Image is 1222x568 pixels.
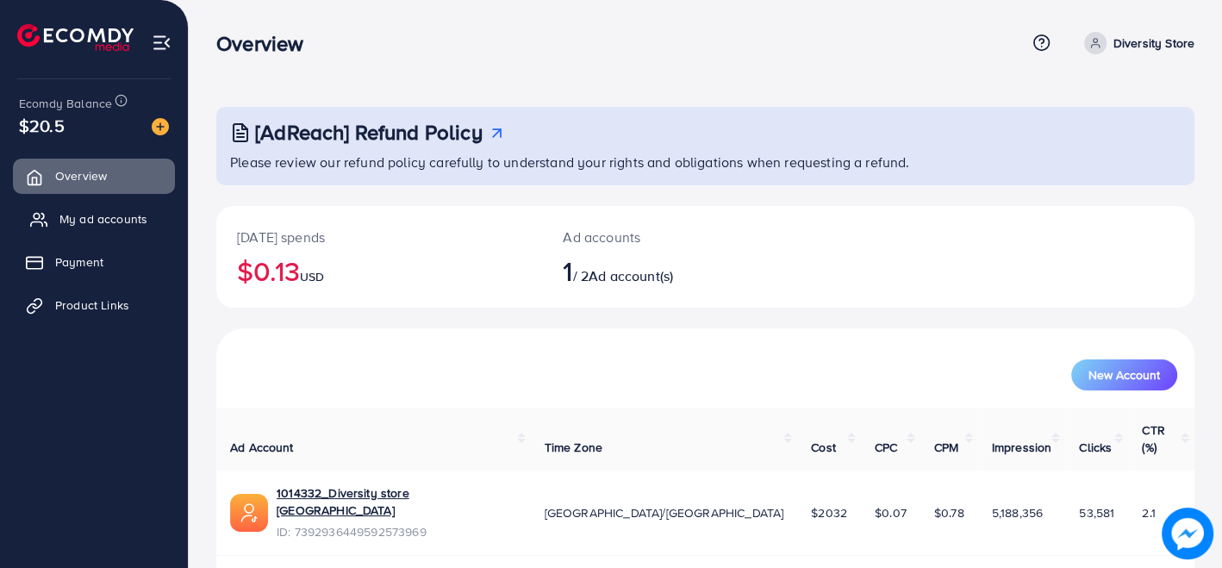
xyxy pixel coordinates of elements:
[589,266,673,285] span: Ad account(s)
[152,118,169,135] img: image
[19,95,112,112] span: Ecomdy Balance
[216,31,317,56] h3: Overview
[1142,421,1164,456] span: CTR (%)
[934,504,964,521] span: $0.78
[1077,32,1194,54] a: Diversity Store
[1088,369,1160,381] span: New Account
[563,227,766,247] p: Ad accounts
[277,523,517,540] span: ID: 7392936449592573969
[300,268,324,285] span: USD
[992,439,1052,456] span: Impression
[230,152,1184,172] p: Please review our refund policy carefully to understand your rights and obligations when requesti...
[1079,439,1112,456] span: Clicks
[875,439,897,456] span: CPC
[1113,33,1194,53] p: Diversity Store
[59,210,147,228] span: My ad accounts
[1071,359,1177,390] button: New Account
[230,439,294,456] span: Ad Account
[17,24,134,51] img: logo
[13,202,175,236] a: My ad accounts
[811,504,847,521] span: $2032
[13,245,175,279] a: Payment
[277,484,517,520] a: 1014332_Diversity store [GEOGRAPHIC_DATA]
[1079,504,1114,521] span: 53,581
[55,167,107,184] span: Overview
[563,251,572,290] span: 1
[1142,504,1155,521] span: 2.1
[152,33,171,53] img: menu
[1162,508,1213,559] img: image
[545,504,784,521] span: [GEOGRAPHIC_DATA]/[GEOGRAPHIC_DATA]
[811,439,836,456] span: Cost
[934,439,958,456] span: CPM
[545,439,602,456] span: Time Zone
[19,113,65,138] span: $20.5
[237,254,521,287] h2: $0.13
[255,120,483,145] h3: [AdReach] Refund Policy
[875,504,907,521] span: $0.07
[992,504,1043,521] span: 5,188,356
[13,159,175,193] a: Overview
[237,227,521,247] p: [DATE] spends
[55,296,129,314] span: Product Links
[13,288,175,322] a: Product Links
[563,254,766,287] h2: / 2
[55,253,103,271] span: Payment
[230,494,268,532] img: ic-ads-acc.e4c84228.svg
